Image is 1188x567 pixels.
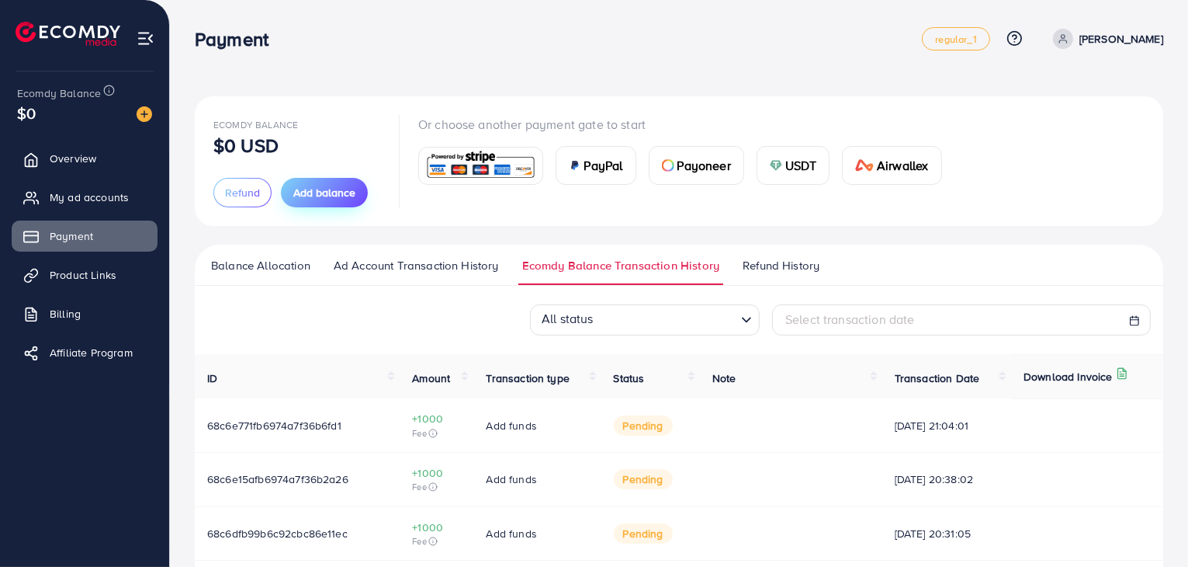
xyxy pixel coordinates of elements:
[225,185,260,200] span: Refund
[598,307,735,332] input: Search for option
[16,22,120,46] img: logo
[50,267,116,283] span: Product Links
[895,418,999,433] span: [DATE] 21:04:01
[584,156,623,175] span: PayPal
[486,471,536,487] span: Add funds
[412,465,461,481] span: +1000
[486,526,536,541] span: Add funds
[50,345,133,360] span: Affiliate Program
[418,147,543,185] a: card
[1047,29,1163,49] a: [PERSON_NAME]
[1122,497,1176,555] iframe: Chat
[757,146,830,185] a: cardUSDT
[614,370,645,386] span: Status
[539,306,597,332] span: All status
[855,159,874,172] img: card
[649,146,744,185] a: cardPayoneer
[12,182,158,213] a: My ad accounts
[207,370,217,386] span: ID
[137,106,152,122] img: image
[211,257,310,274] span: Balance Allocation
[207,526,348,541] span: 68c6dfb99b6c92cbc86e11ec
[412,411,461,426] span: +1000
[522,257,719,274] span: Ecomdy Balance Transaction History
[785,156,817,175] span: USDT
[842,146,941,185] a: cardAirwallex
[50,228,93,244] span: Payment
[677,156,731,175] span: Payoneer
[412,535,461,548] span: Fee
[293,185,355,200] span: Add balance
[1023,367,1113,386] p: Download Invoice
[418,115,954,134] p: Or choose another payment gate to start
[207,471,348,487] span: 68c6e15afb6974a7f36b2a26
[895,526,999,541] span: [DATE] 20:31:05
[50,151,96,166] span: Overview
[17,102,36,124] span: $0
[712,370,736,386] span: Note
[12,298,158,329] a: Billing
[770,159,782,172] img: card
[895,370,980,386] span: Transaction Date
[412,427,461,440] span: Fee
[569,159,581,172] img: card
[17,85,101,101] span: Ecomdy Balance
[486,370,570,386] span: Transaction type
[412,370,450,386] span: Amount
[662,159,674,172] img: card
[207,418,341,433] span: 68c6e771fb6974a7f36b6fd1
[213,178,272,207] button: Refund
[895,471,999,487] span: [DATE] 20:38:02
[213,136,279,155] p: $0 USD
[195,28,281,50] h3: Payment
[334,257,499,274] span: Ad Account Transaction History
[556,146,636,185] a: cardPayPal
[922,27,989,50] a: regular_1
[614,416,673,436] span: pending
[530,304,760,336] div: Search for option
[614,524,673,544] span: pending
[1079,30,1163,48] p: [PERSON_NAME]
[935,34,976,44] span: regular_1
[412,520,461,535] span: +1000
[281,178,368,207] button: Add balance
[424,149,538,183] img: card
[486,418,536,433] span: Add funds
[213,118,298,131] span: Ecomdy Balance
[785,311,915,328] span: Select transaction date
[743,257,819,274] span: Refund History
[877,156,928,175] span: Airwallex
[50,306,81,322] span: Billing
[137,30,154,47] img: menu
[12,259,158,290] a: Product Links
[12,221,158,252] a: Payment
[614,469,673,489] span: pending
[12,143,158,174] a: Overview
[50,190,129,205] span: My ad accounts
[412,481,461,493] span: Fee
[12,337,158,368] a: Affiliate Program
